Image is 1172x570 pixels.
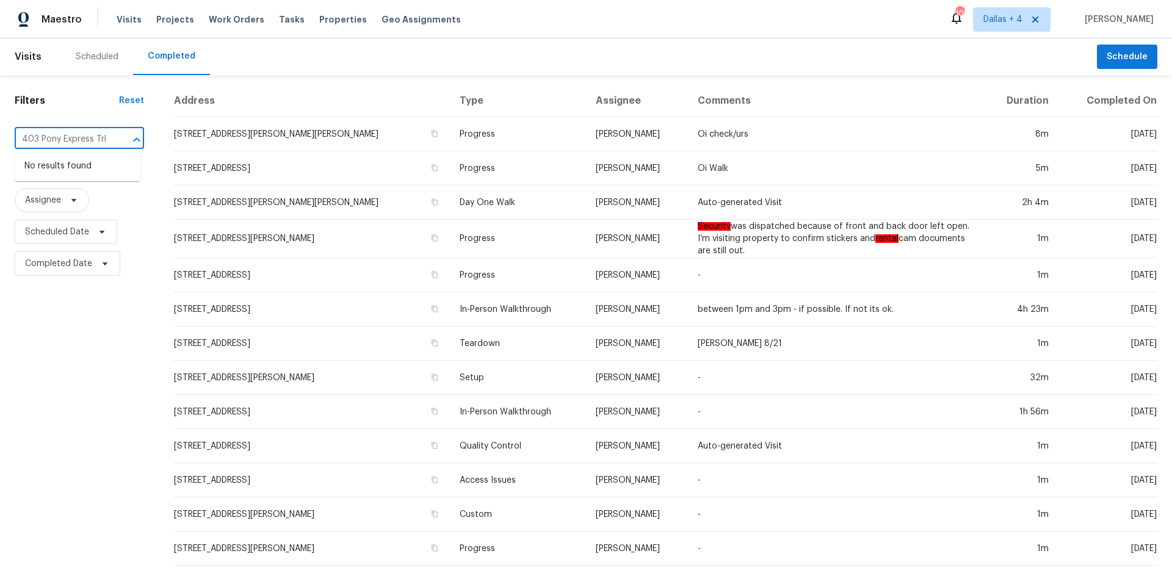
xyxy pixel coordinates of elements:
td: 1m [983,497,1059,532]
td: 8m [983,117,1059,151]
td: [STREET_ADDRESS][PERSON_NAME] [173,532,450,566]
td: - [688,497,983,532]
button: Copy Address [429,128,440,139]
td: Day One Walk [450,186,586,220]
td: 1m [983,326,1059,361]
td: Auto-generated Visit [688,186,983,220]
td: [PERSON_NAME] [586,429,689,463]
td: [PERSON_NAME] [586,497,689,532]
input: Search for an address... [15,130,110,149]
td: [DATE] [1058,117,1157,151]
button: Copy Address [429,543,440,554]
td: Progress [450,532,586,566]
td: 32m [983,361,1059,395]
button: Schedule [1097,45,1157,70]
td: [PERSON_NAME] [586,186,689,220]
td: 5m [983,151,1059,186]
td: [DATE] [1058,497,1157,532]
td: - [688,395,983,429]
td: [DATE] [1058,292,1157,326]
td: [STREET_ADDRESS] [173,395,450,429]
td: Setup [450,361,586,395]
span: Dallas + 4 [983,13,1022,26]
td: 1m [983,220,1059,258]
button: Copy Address [429,372,440,383]
button: Copy Address [429,162,440,173]
button: Copy Address [429,233,440,244]
td: [DATE] [1058,258,1157,292]
div: Scheduled [76,51,118,63]
td: 4h 23m [983,292,1059,326]
td: Oi check/urs [688,117,983,151]
td: [STREET_ADDRESS] [173,463,450,497]
td: Oi Walk [688,151,983,186]
button: Copy Address [429,303,440,314]
td: [DATE] [1058,532,1157,566]
td: 1m [983,532,1059,566]
td: In-Person Walkthrough [450,395,586,429]
td: [DATE] [1058,429,1157,463]
span: Tasks [279,15,305,24]
th: Assignee [586,85,689,117]
span: Assignee [25,194,61,206]
td: was dispatched because of front and back door left open. I’m visiting property to confirm sticker... [688,220,983,258]
td: [STREET_ADDRESS] [173,151,450,186]
td: - [688,463,983,497]
td: Auto-generated Visit [688,429,983,463]
td: Custom [450,497,586,532]
td: [DATE] [1058,186,1157,220]
th: Completed On [1058,85,1157,117]
td: - [688,361,983,395]
th: Comments [688,85,983,117]
td: 2h 4m [983,186,1059,220]
td: [PERSON_NAME] [586,395,689,429]
td: [PERSON_NAME] 8/21 [688,326,983,361]
div: 105 [955,7,964,20]
td: Progress [450,220,586,258]
span: Work Orders [209,13,264,26]
td: [DATE] [1058,361,1157,395]
td: [PERSON_NAME] [586,463,689,497]
button: Copy Address [429,197,440,207]
td: [STREET_ADDRESS][PERSON_NAME][PERSON_NAME] [173,117,450,151]
td: [STREET_ADDRESS] [173,429,450,463]
button: Copy Address [429,474,440,485]
td: 1m [983,429,1059,463]
td: 1m [983,463,1059,497]
td: [PERSON_NAME] [586,117,689,151]
button: Copy Address [429,337,440,348]
td: 1h 56m [983,395,1059,429]
td: [STREET_ADDRESS][PERSON_NAME][PERSON_NAME] [173,186,450,220]
span: Schedule [1107,49,1148,65]
em: Security [698,222,731,231]
h1: Filters [15,95,119,107]
span: Visits [117,13,142,26]
td: [PERSON_NAME] [586,292,689,326]
td: [STREET_ADDRESS] [173,326,450,361]
td: [STREET_ADDRESS][PERSON_NAME] [173,497,450,532]
th: Address [173,85,450,117]
td: In-Person Walkthrough [450,292,586,326]
td: [STREET_ADDRESS] [173,292,450,326]
td: - [688,532,983,566]
td: [STREET_ADDRESS][PERSON_NAME] [173,220,450,258]
td: [DATE] [1058,463,1157,497]
span: Properties [319,13,367,26]
button: Close [128,131,145,148]
div: Completed [148,50,195,62]
button: Copy Address [429,406,440,417]
td: [STREET_ADDRESS] [173,258,450,292]
td: [PERSON_NAME] [586,258,689,292]
span: Scheduled Date [25,226,89,238]
td: Progress [450,117,586,151]
td: [DATE] [1058,326,1157,361]
em: rental [875,234,899,243]
button: Copy Address [429,508,440,519]
td: [DATE] [1058,151,1157,186]
span: Geo Assignments [382,13,461,26]
td: - [688,258,983,292]
div: No results found [15,151,140,181]
td: Teardown [450,326,586,361]
td: [DATE] [1058,395,1157,429]
td: [PERSON_NAME] [586,151,689,186]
